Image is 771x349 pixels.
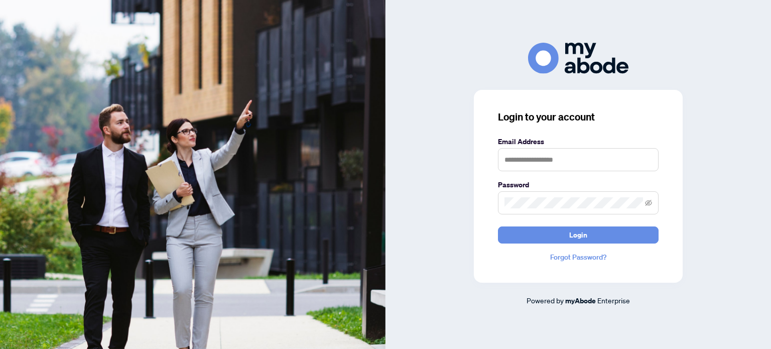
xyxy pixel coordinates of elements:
[498,110,659,124] h3: Login to your account
[498,226,659,244] button: Login
[597,296,630,305] span: Enterprise
[528,43,628,73] img: ma-logo
[569,227,587,243] span: Login
[498,179,659,190] label: Password
[498,252,659,263] a: Forgot Password?
[565,295,596,306] a: myAbode
[527,296,564,305] span: Powered by
[498,136,659,147] label: Email Address
[645,199,652,206] span: eye-invisible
